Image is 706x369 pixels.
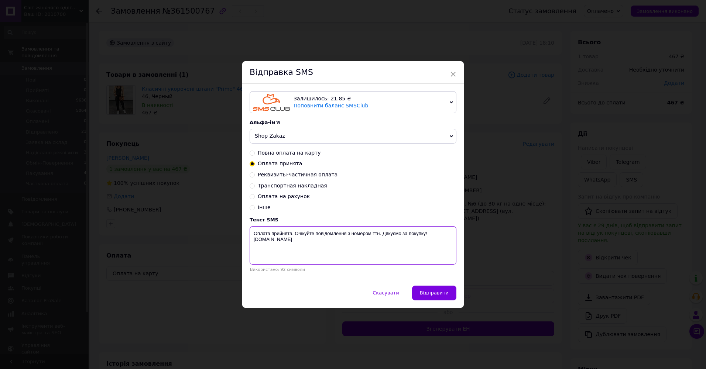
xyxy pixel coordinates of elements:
[250,120,280,125] span: Альфа-ім'я
[258,161,302,166] span: Оплата принята
[294,95,447,103] div: Залишилось: 21.85 ₴
[250,217,456,223] div: Текст SMS
[258,193,310,199] span: Оплата на рахунок
[255,133,285,139] span: Shop Zakaz
[373,290,399,296] span: Скасувати
[258,172,337,177] span: Реквизиты-частичная оплата
[258,150,321,156] span: Повна оплата на карту
[365,286,407,300] button: Скасувати
[420,290,449,296] span: Відправити
[258,204,271,210] span: Інше
[250,267,456,272] div: Використано: 92 символи
[258,183,327,189] span: Транспортная накладная
[242,61,464,84] div: Відправка SMS
[450,68,456,80] span: ×
[294,103,368,108] a: Поповнити баланс SMSClub
[412,286,456,300] button: Відправити
[250,226,456,265] textarea: Оплата прийнята. Очікуйте повідомлення з номером ттн. Дякуємо за покупку! [DOMAIN_NAME]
